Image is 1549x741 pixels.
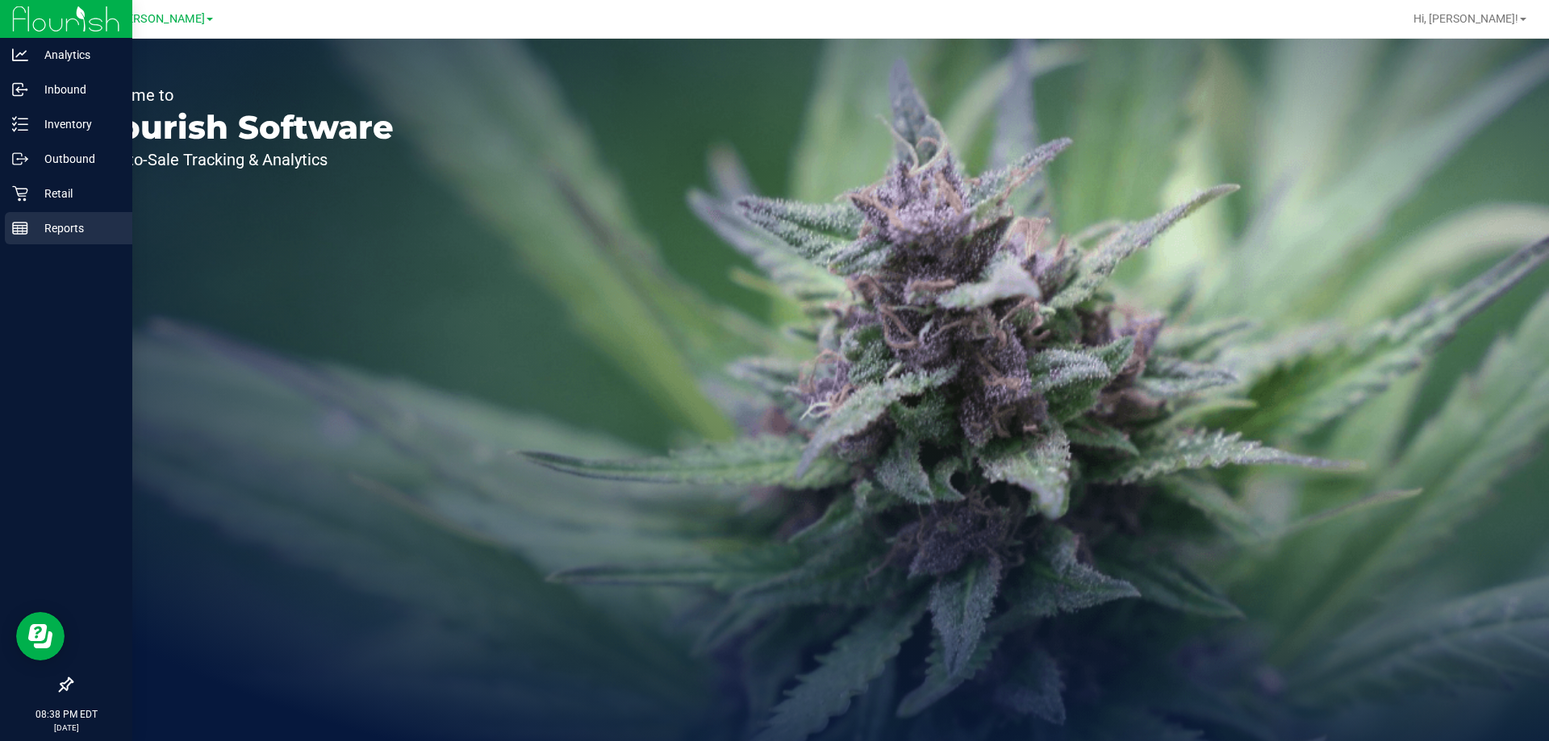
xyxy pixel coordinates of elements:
[87,111,394,144] p: Flourish Software
[12,185,28,202] inline-svg: Retail
[28,184,125,203] p: Retail
[12,47,28,63] inline-svg: Analytics
[116,12,205,26] span: [PERSON_NAME]
[87,152,394,168] p: Seed-to-Sale Tracking & Analytics
[28,149,125,169] p: Outbound
[28,45,125,65] p: Analytics
[12,81,28,98] inline-svg: Inbound
[28,80,125,99] p: Inbound
[7,722,125,734] p: [DATE]
[12,151,28,167] inline-svg: Outbound
[7,707,125,722] p: 08:38 PM EDT
[12,116,28,132] inline-svg: Inventory
[1413,12,1518,25] span: Hi, [PERSON_NAME]!
[16,612,65,660] iframe: Resource center
[87,87,394,103] p: Welcome to
[28,219,125,238] p: Reports
[12,220,28,236] inline-svg: Reports
[28,114,125,134] p: Inventory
